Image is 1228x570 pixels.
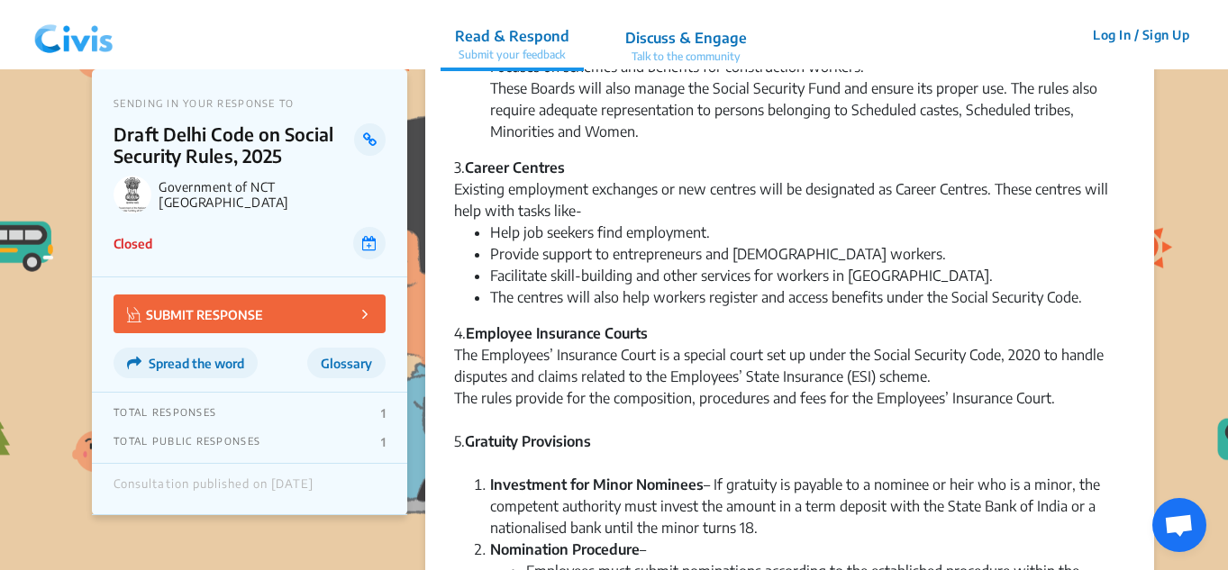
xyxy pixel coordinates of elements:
div: Consultation published on [DATE] [114,477,314,501]
strong: Employee Insurance Courts [466,324,648,342]
p: Submit your feedback [455,47,569,63]
button: SUBMIT RESPONSE [114,294,386,333]
p: Government of NCT [GEOGRAPHIC_DATA] [159,179,386,210]
li: Help job seekers find employment. [490,222,1125,243]
button: Log In / Sign Up [1081,21,1201,49]
strong: Gratuity Provisions [465,432,591,450]
div: 3. Existing employment exchanges or new centres will be designated as Career Centres. These centr... [454,157,1125,222]
p: Discuss & Engage [625,27,747,49]
p: Draft Delhi Code on Social Security Rules, 2025 [114,123,354,167]
div: The Employees’ Insurance Court is a special court set up under the Social Security Code, 2020 to ... [454,344,1125,387]
p: TOTAL PUBLIC RESPONSES [114,435,260,449]
span: Spread the word [149,356,244,371]
p: Talk to the community [625,49,747,65]
div: 5. [454,409,1125,474]
p: SENDING IN YOUR RESPONSE TO [114,97,386,109]
img: navlogo.png [27,8,121,62]
li: Focuses on schemes and benefits for construction workers. These Boards will also manage the Socia... [490,56,1125,142]
li: – If gratuity is payable to a nominee or heir who is a minor, the competent authority must invest... [490,474,1125,538]
li: Provide support to entrepreneurs and [DEMOGRAPHIC_DATA] workers. [490,243,1125,265]
p: Read & Respond [455,25,569,47]
div: 4. [454,322,1125,344]
strong: Nomination Procedure [490,540,640,558]
button: Spread the word [114,348,258,378]
p: Closed [114,234,152,253]
strong: Investment for Minor Nominees [490,475,704,493]
div: The rules provide for the composition, procedures and fees for the Employees’ Insurance Court. [454,387,1125,409]
li: The centres will also help workers register and access benefits under the Social Security Code. [490,286,1125,308]
p: 1 [381,406,386,421]
img: Government of NCT Delhi logo [114,176,151,213]
strong: Career Centres [465,158,565,176]
li: Facilitate skill-building and other services for workers in [GEOGRAPHIC_DATA]. [490,265,1125,286]
p: TOTAL RESPONSES [114,406,216,421]
p: SUBMIT RESPONSE [127,303,263,324]
img: Vector.jpg [127,307,141,322]
div: Open chat [1152,498,1206,552]
span: Glossary [321,356,372,371]
button: Glossary [307,348,386,378]
p: 1 [381,435,386,449]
